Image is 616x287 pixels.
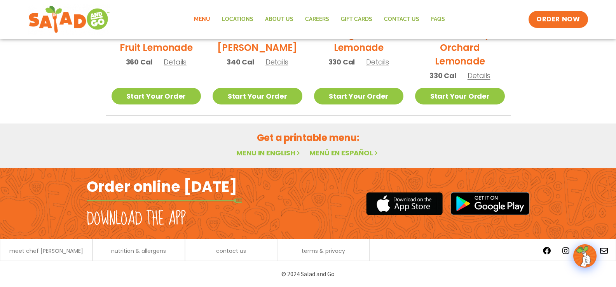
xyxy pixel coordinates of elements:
a: Menu in English [236,148,302,158]
a: Careers [299,10,335,28]
a: terms & privacy [302,248,345,254]
a: Start Your Order [112,88,201,104]
a: About Us [259,10,299,28]
span: 340 Cal [227,57,254,67]
span: 360 Cal [126,57,153,67]
h2: Download the app [87,208,186,230]
nav: Menu [188,10,451,28]
span: Details [468,71,490,80]
a: Start Your Order [314,88,404,104]
a: contact us [216,248,246,254]
img: new-SAG-logo-768×292 [28,4,110,35]
span: 330 Cal [328,57,355,67]
a: Start Your Order [213,88,302,104]
h2: Summer Stone Fruit Lemonade [112,27,201,54]
h2: Black Cherry Orchard Lemonade [415,27,505,68]
a: Locations [216,10,259,28]
h2: Get a printable menu: [106,131,511,144]
p: © 2024 Salad and Go [91,269,526,279]
a: Menú en español [309,148,379,158]
img: appstore [366,191,443,216]
a: Start Your Order [415,88,505,104]
a: meet chef [PERSON_NAME] [9,248,83,254]
img: google_play [450,192,530,215]
span: Details [366,57,389,67]
a: Contact Us [378,10,425,28]
h2: Order online [DATE] [87,177,237,196]
span: ORDER NOW [536,15,580,24]
a: nutrition & allergens [111,248,166,254]
a: GIFT CARDS [335,10,378,28]
a: ORDER NOW [529,11,588,28]
a: Menu [188,10,216,28]
img: wpChatIcon [574,245,596,267]
span: Details [265,57,288,67]
h2: Sunkissed [PERSON_NAME] [213,27,302,54]
img: fork [87,198,242,203]
a: FAQs [425,10,451,28]
h2: Mango Grove Lemonade [314,27,404,54]
span: Details [164,57,187,67]
span: 330 Cal [429,70,456,81]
